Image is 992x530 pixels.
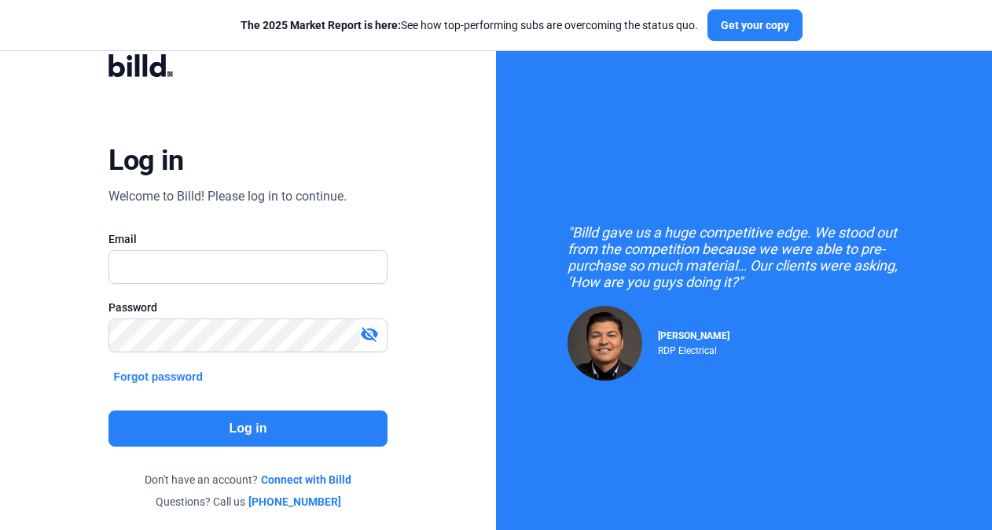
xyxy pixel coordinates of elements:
div: Password [108,300,387,315]
div: Don't have an account? [108,472,387,488]
div: RDP Electrical [658,341,729,356]
img: Raul Pacheco [568,306,642,381]
div: "Billd gave us a huge competitive edge. We stood out from the competition because we were able to... [568,224,921,290]
div: Welcome to Billd! Please log in to continue. [108,187,347,206]
button: Log in [108,410,387,447]
div: Questions? Call us [108,494,387,510]
span: The 2025 Market Report is here: [241,19,401,31]
mat-icon: visibility_off [360,325,379,344]
div: See how top-performing subs are overcoming the status quo. [241,17,698,33]
div: Email [108,231,387,247]
a: Connect with Billd [261,472,351,488]
span: [PERSON_NAME] [658,330,729,341]
a: [PHONE_NUMBER] [248,494,341,510]
button: Forgot password [108,368,208,385]
button: Get your copy [707,9,803,41]
div: Log in [108,143,183,178]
